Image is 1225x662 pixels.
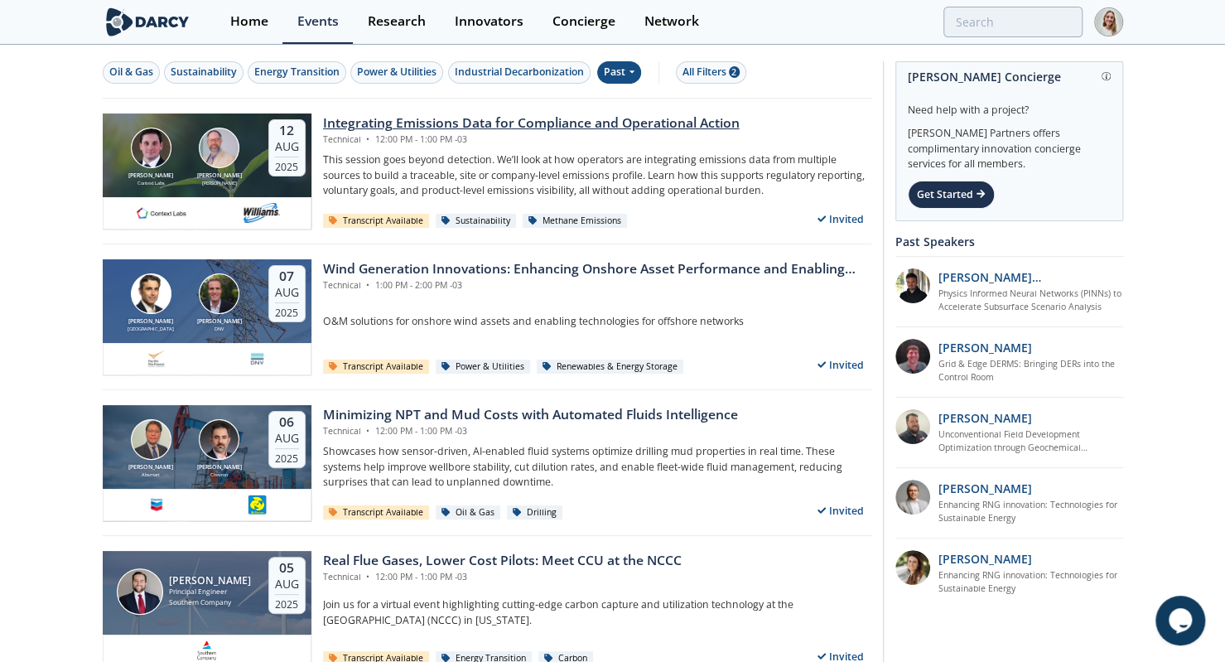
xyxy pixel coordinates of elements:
[895,409,930,444] img: 2k2ez1SvSiOh3gKHmcgF
[357,65,436,80] div: Power & Utilities
[125,471,176,478] div: Absmart
[254,65,340,80] div: Energy Transition
[171,65,237,80] div: Sustainability
[243,203,281,223] img: williams.com.png
[103,259,871,375] a: Travis Douville [PERSON_NAME] [GEOGRAPHIC_DATA] Morgan Putnam [PERSON_NAME] DNV 07 Aug 2025 Wind ...
[199,273,239,314] img: Morgan Putnam
[169,575,251,587] div: [PERSON_NAME]
[938,409,1032,427] p: [PERSON_NAME]
[908,118,1111,172] div: [PERSON_NAME] Partners offers complimentary innovation concierge services for all members.
[196,640,217,660] img: 1616523795096-Southern%20Company.png
[448,61,591,84] button: Industrial Decarbonization
[297,15,339,28] div: Events
[323,551,682,571] div: Real Flue Gases, Lower Cost Pilots: Meet CCU at the NCCC
[199,419,239,460] img: Brahim Ghrissi
[133,203,191,223] img: 1682076415445-contextlabs.png
[810,209,871,230] div: Invited
[682,65,740,80] div: All Filters
[938,550,1032,568] p: [PERSON_NAME]
[436,214,517,229] div: Sustainability
[199,128,239,168] img: Mark Gebbia
[323,133,740,147] div: Technical 12:00 PM - 1:00 PM -03
[368,15,426,28] div: Research
[810,355,871,375] div: Invited
[131,128,171,168] img: Nathan Brawn
[131,419,171,460] img: Victor Saet
[109,65,153,80] div: Oil & Gas
[364,133,373,145] span: •
[895,550,930,585] img: 737ad19b-6c50-4cdf-92c7-29f5966a019e
[169,597,251,608] div: Southern Company
[938,268,1123,286] p: [PERSON_NAME] [PERSON_NAME]
[230,15,268,28] div: Home
[125,172,176,181] div: [PERSON_NAME]
[323,444,871,490] p: Showcases how sensor-driven, AI-enabled fluid systems optimize drilling mud properties in real ti...
[552,15,615,28] div: Concierge
[938,288,1123,314] a: Physics Informed Neural Networks (PINNs) to Accelerate Subsurface Scenario Analysis
[537,360,684,374] div: Renewables & Energy Storage
[364,425,373,437] span: •
[938,569,1123,596] a: Enhancing RNG innovation: Technologies for Sustainable Energy
[810,500,871,521] div: Invited
[323,114,740,133] div: Integrating Emissions Data for Compliance and Operational Action
[125,180,176,186] div: Context Labs
[895,339,930,374] img: accc9a8e-a9c1-4d58-ae37-132228efcf55
[275,577,299,592] div: Aug
[323,425,738,438] div: Technical 12:00 PM - 1:00 PM -03
[146,349,166,369] img: 1677164726811-Captura%20de%20pantalla%202023-02-23%20120513.png
[895,268,930,303] img: 20112e9a-1f67-404a-878c-a26f1c79f5da
[895,227,1123,256] div: Past Speakers
[729,66,740,78] span: 2
[436,360,531,374] div: Power & Utilities
[455,15,523,28] div: Innovators
[1102,72,1111,81] img: information.svg
[103,61,160,84] button: Oil & Gas
[275,594,299,611] div: 2025
[908,181,995,209] div: Get Started
[275,302,299,319] div: 2025
[125,463,176,472] div: [PERSON_NAME]
[275,431,299,446] div: Aug
[895,480,930,515] img: 1fdb2308-3d70-46db-bc64-f6eabefcce4d
[908,91,1111,118] div: Need help with a project?
[323,505,430,520] div: Transcript Available
[247,495,268,515] img: 50d6a6df-976e-41f3-bad7-d4b68cf9db25
[247,349,268,369] img: fd4d9e3c-8c73-4c0b-962d-0d5469c923e5
[938,358,1123,384] a: Grid & Edge DERMS: Bringing DERs into the Control Room
[323,214,430,229] div: Transcript Available
[131,273,171,314] img: Travis Douville
[275,414,299,431] div: 06
[644,15,699,28] div: Network
[908,62,1111,91] div: [PERSON_NAME] Concierge
[350,61,443,84] button: Power & Utilities
[125,326,176,332] div: [GEOGRAPHIC_DATA]
[194,471,245,478] div: Chevron
[103,405,871,521] a: Victor Saet [PERSON_NAME] Absmart Brahim Ghrissi [PERSON_NAME] Chevron 06 Aug 2025 Minimizing NPT...
[323,279,871,292] div: Technical 1:00 PM - 2:00 PM -03
[323,314,871,329] p: O&M solutions for onshore wind assets and enabling technologies for offshore networks
[275,123,299,139] div: 12
[275,560,299,577] div: 05
[103,7,193,36] img: logo-wide.svg
[275,268,299,285] div: 07
[323,152,871,198] p: This session goes beyond detection. We’ll look at how operators are integrating emissions data fr...
[103,114,871,230] a: Nathan Brawn [PERSON_NAME] Context Labs Mark Gebbia [PERSON_NAME] [PERSON_NAME] 12 Aug 2025 Integ...
[323,597,871,628] p: Join us for a virtual event highlighting cutting-edge carbon capture and utilization technology a...
[364,279,373,291] span: •
[507,505,563,520] div: Drilling
[147,495,167,515] img: chevron.com.png
[125,317,176,326] div: [PERSON_NAME]
[194,172,245,181] div: [PERSON_NAME]
[676,61,746,84] button: All Filters 2
[275,285,299,300] div: Aug
[455,65,584,80] div: Industrial Decarbonization
[938,339,1032,356] p: [PERSON_NAME]
[436,505,501,520] div: Oil & Gas
[323,360,430,374] div: Transcript Available
[194,326,245,332] div: DNV
[1094,7,1123,36] img: Profile
[364,571,373,582] span: •
[275,157,299,173] div: 2025
[323,405,738,425] div: Minimizing NPT and Mud Costs with Automated Fluids Intelligence
[169,587,251,597] div: Principal Engineer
